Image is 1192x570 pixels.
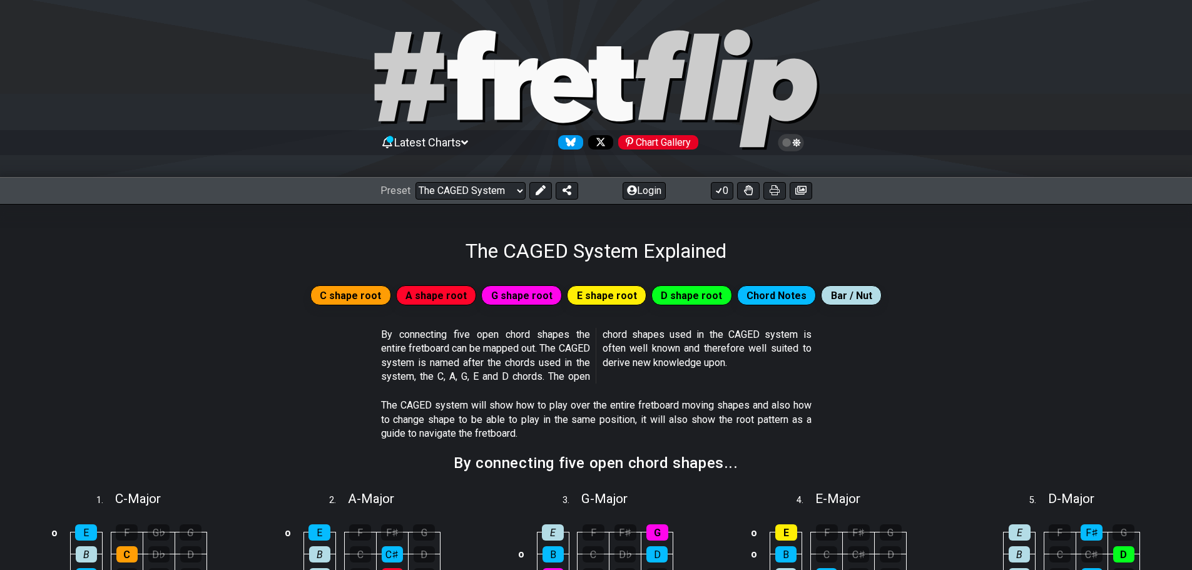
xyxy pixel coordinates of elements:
[556,182,578,200] button: Share Preset
[329,494,348,507] span: 2 .
[413,524,435,541] div: G
[1113,524,1134,541] div: G
[115,491,161,506] span: C - Major
[746,522,762,544] td: o
[880,546,901,562] div: D
[466,239,726,263] h1: The CAGED System Explained
[491,287,553,305] span: G shape root
[816,524,838,541] div: F
[797,494,815,507] span: 4 .
[1081,546,1103,562] div: C♯
[737,182,760,200] button: Toggle Dexterity for all fretkits
[320,287,381,305] span: C shape root
[280,522,295,544] td: o
[880,524,902,541] div: G
[47,522,62,544] td: o
[454,456,738,470] h2: By connecting five open chord shapes...
[415,182,526,200] select: Preset
[414,546,435,562] div: D
[583,546,604,562] div: C
[380,185,410,196] span: Preset
[180,524,201,541] div: G
[381,399,812,440] p: The CAGED system will show how to play over the entire fretboard moving shapes and also how to ch...
[1081,524,1103,541] div: F♯
[581,491,628,506] span: G - Major
[180,546,201,562] div: D
[1009,546,1030,562] div: B
[848,524,870,541] div: F♯
[1113,546,1134,562] div: D
[614,546,636,562] div: D♭
[308,524,330,541] div: E
[349,524,371,541] div: F
[116,524,138,541] div: F
[577,287,637,305] span: E shape root
[529,182,552,200] button: Edit Preset
[148,546,170,562] div: D♭
[618,135,698,150] div: Chart Gallery
[350,546,371,562] div: C
[394,136,461,149] span: Latest Charts
[96,494,115,507] span: 1 .
[746,287,807,305] span: Chord Notes
[309,546,330,562] div: B
[816,546,837,562] div: C
[831,287,872,305] span: Bar / Nut
[583,135,613,150] a: Follow #fretflip at X
[746,543,762,565] td: o
[775,524,797,541] div: E
[614,524,636,541] div: F♯
[563,494,581,507] span: 3 .
[1009,524,1031,541] div: E
[348,491,394,506] span: A - Major
[382,546,403,562] div: C♯
[1049,546,1071,562] div: C
[815,491,860,506] span: E - Major
[542,524,564,541] div: E
[1049,524,1071,541] div: F
[1029,494,1048,507] span: 5 .
[848,546,869,562] div: C♯
[381,524,403,541] div: F♯
[381,328,812,384] p: By connecting five open chord shapes the entire fretboard can be mapped out. The CAGED system is ...
[75,524,97,541] div: E
[646,546,668,562] div: D
[543,546,564,562] div: B
[1048,491,1094,506] span: D - Major
[76,546,97,562] div: B
[514,543,529,565] td: o
[116,546,138,562] div: C
[148,524,170,541] div: G♭
[763,182,786,200] button: Print
[646,524,668,541] div: G
[784,137,798,148] span: Toggle light / dark theme
[790,182,812,200] button: Create image
[405,287,467,305] span: A shape root
[553,135,583,150] a: Follow #fretflip at Bluesky
[613,135,698,150] a: #fretflip at Pinterest
[583,524,604,541] div: F
[711,182,733,200] button: 0
[661,287,722,305] span: D shape root
[623,182,666,200] button: Login
[775,546,797,562] div: B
